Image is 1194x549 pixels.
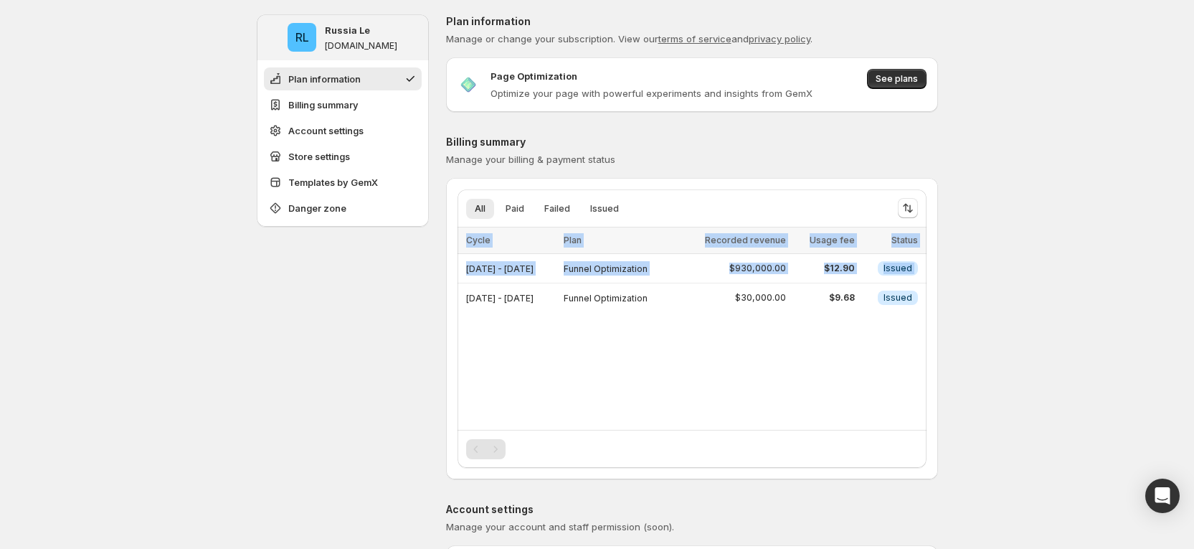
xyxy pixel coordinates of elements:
[264,145,422,168] button: Store settings
[735,292,786,304] span: $30,000.00
[466,439,506,459] nav: Pagination
[876,73,918,85] span: See plans
[867,69,927,89] button: See plans
[264,93,422,116] button: Billing summary
[1145,479,1180,513] div: Open Intercom Messenger
[729,263,786,274] span: $930,000.00
[564,293,648,304] span: Funnel Optimization
[325,23,370,37] p: Russia Le
[446,502,938,517] p: Account settings
[466,235,491,245] span: Cycle
[288,72,361,86] span: Plan information
[288,175,378,189] span: Templates by GemX
[544,203,570,215] span: Failed
[288,98,359,112] span: Billing summary
[264,119,422,142] button: Account settings
[446,14,938,29] p: Plan information
[590,203,619,215] span: Issued
[288,149,350,164] span: Store settings
[264,67,422,90] button: Plan information
[264,197,422,220] button: Danger zone
[658,33,731,44] a: terms of service
[288,201,346,215] span: Danger zone
[446,154,615,165] span: Manage your billing & payment status
[506,203,524,215] span: Paid
[446,33,812,44] span: Manage or change your subscription. View our and .
[891,235,918,245] span: Status
[564,235,582,245] span: Plan
[466,293,534,304] span: [DATE] - [DATE]
[295,30,309,44] text: RL
[446,135,938,149] p: Billing summary
[446,521,674,532] span: Manage your account and staff permission (soon).
[325,40,397,52] p: [DOMAIN_NAME]
[749,33,810,44] a: privacy policy
[883,292,912,304] span: Issued
[564,263,648,274] span: Funnel Optimization
[491,86,812,100] p: Optimize your page with powerful experiments and insights from GemX
[705,235,786,246] span: Recorded revenue
[288,123,364,138] span: Account settings
[264,171,422,194] button: Templates by GemX
[458,74,479,95] img: Page Optimization
[466,263,534,274] span: [DATE] - [DATE]
[898,198,918,218] button: Sort the results
[288,23,316,52] span: Russia Le
[883,263,912,274] span: Issued
[810,235,855,245] span: Usage fee
[795,292,854,304] span: $9.68
[795,263,854,274] span: $12.90
[491,69,577,83] p: Page Optimization
[475,203,485,215] span: All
